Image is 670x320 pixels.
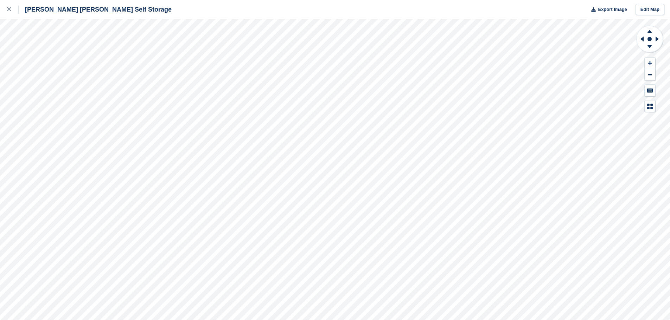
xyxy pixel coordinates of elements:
button: Export Image [587,4,627,15]
button: Zoom In [645,58,655,69]
a: Edit Map [636,4,664,15]
button: Keyboard Shortcuts [645,85,655,96]
button: Zoom Out [645,69,655,81]
span: Export Image [598,6,627,13]
div: [PERSON_NAME] [PERSON_NAME] Self Storage [19,5,172,14]
button: Map Legend [645,100,655,112]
